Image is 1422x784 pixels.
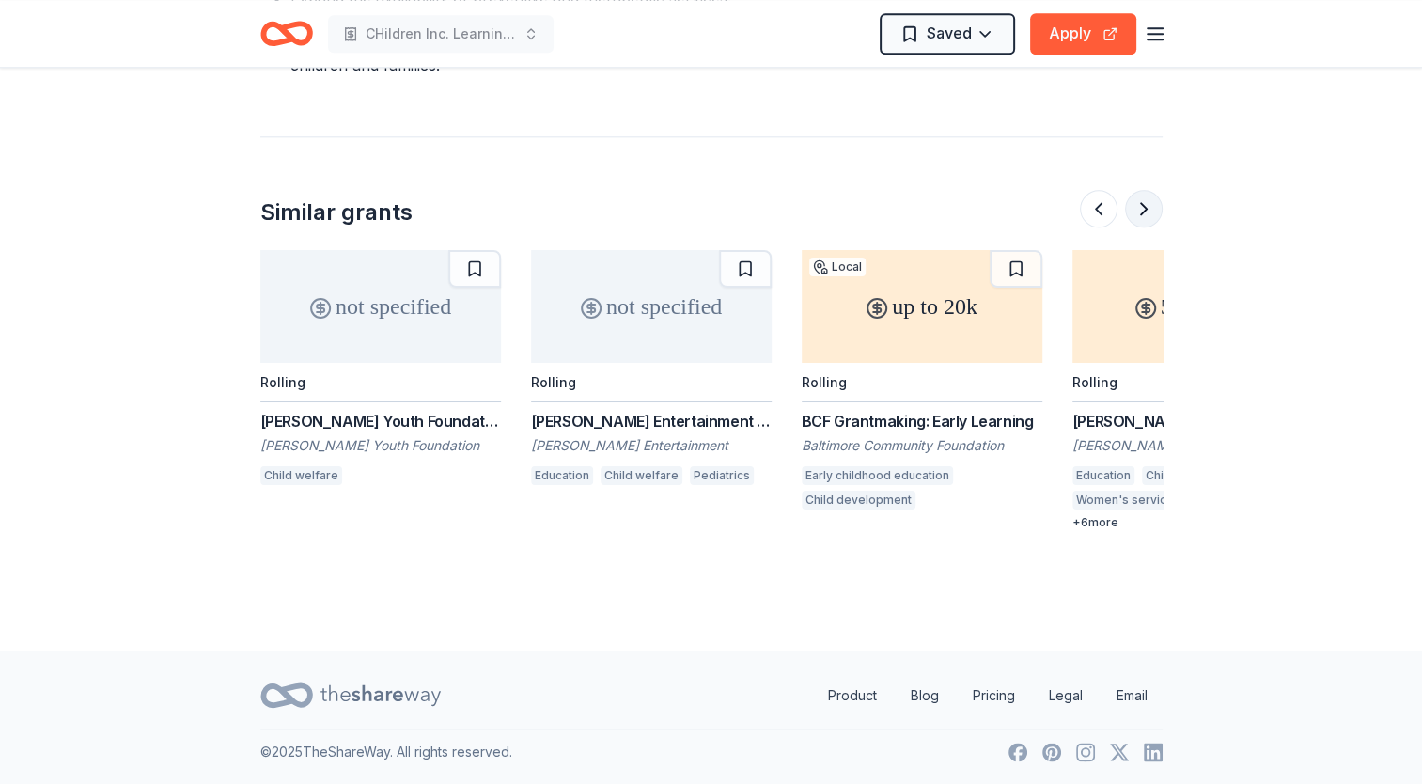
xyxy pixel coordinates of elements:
[260,250,501,491] a: not specifiedRolling[PERSON_NAME] Youth Foundation Grant[PERSON_NAME] Youth FoundationChild welfare
[601,466,682,485] div: Child welfare
[927,21,972,45] span: Saved
[260,250,501,363] div: not specified
[1030,13,1136,55] button: Apply
[809,258,866,276] div: Local
[260,410,501,432] div: [PERSON_NAME] Youth Foundation Grant
[328,15,554,53] button: CHildren Inc. Learning center
[531,410,772,432] div: [PERSON_NAME] Entertainment Charitable Contributions
[1034,677,1098,714] a: Legal
[880,13,1015,55] button: Saved
[958,677,1030,714] a: Pricing
[802,466,953,485] div: Early childhood education
[260,436,501,455] div: [PERSON_NAME] Youth Foundation
[813,677,1163,714] nav: quick links
[366,23,516,45] span: CHildren Inc. Learning center
[1102,677,1163,714] a: Email
[1072,466,1134,485] div: Education
[1072,491,1184,510] div: Women's services
[531,250,772,491] a: not specifiedRolling[PERSON_NAME] Entertainment Charitable Contributions[PERSON_NAME] Entertainme...
[1072,515,1313,530] div: + 6 more
[802,250,1042,363] div: up to 20k
[1072,250,1313,363] div: 500 – 10k
[260,374,305,390] div: Rolling
[1072,374,1117,390] div: Rolling
[813,677,892,714] a: Product
[531,436,772,455] div: [PERSON_NAME] Entertainment
[531,466,593,485] div: Education
[260,466,342,485] div: Child welfare
[1072,410,1313,432] div: [PERSON_NAME] Foundation Grant
[802,491,915,510] div: Child development
[1142,466,1224,485] div: Child welfare
[802,374,847,390] div: Rolling
[260,741,512,763] p: © 2025 TheShareWay. All rights reserved.
[802,250,1042,515] a: up to 20kLocalRollingBCF Grantmaking: Early LearningBaltimore Community FoundationEarly childhood...
[260,11,313,55] a: Home
[531,250,772,363] div: not specified
[690,466,754,485] div: Pediatrics
[896,677,954,714] a: Blog
[802,436,1042,455] div: Baltimore Community Foundation
[802,410,1042,432] div: BCF Grantmaking: Early Learning
[531,374,576,390] div: Rolling
[260,197,413,227] div: Similar grants
[1072,436,1313,455] div: [PERSON_NAME] Foundation
[1072,250,1313,530] a: 500 – 10kRolling[PERSON_NAME] Foundation Grant[PERSON_NAME] FoundationEducationChild welfareWomen...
